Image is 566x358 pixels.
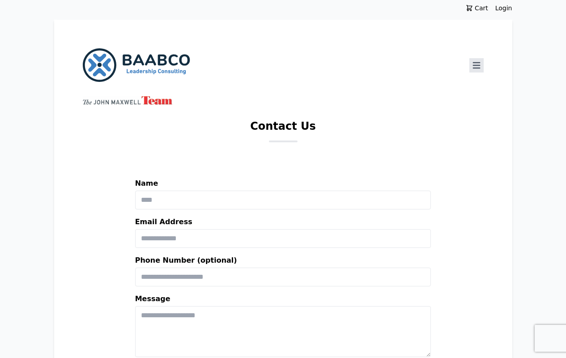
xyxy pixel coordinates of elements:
[135,294,431,306] label: Message
[250,119,316,141] h1: Contact Us
[135,217,431,229] label: Email Address
[495,4,512,13] a: Login
[135,178,431,191] label: Name
[135,255,431,268] label: Phone Number (optional)
[83,96,172,105] img: John Maxwell
[459,4,495,13] a: Cart
[83,48,190,82] img: BAABCO Consulting Services
[473,4,488,13] span: Cart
